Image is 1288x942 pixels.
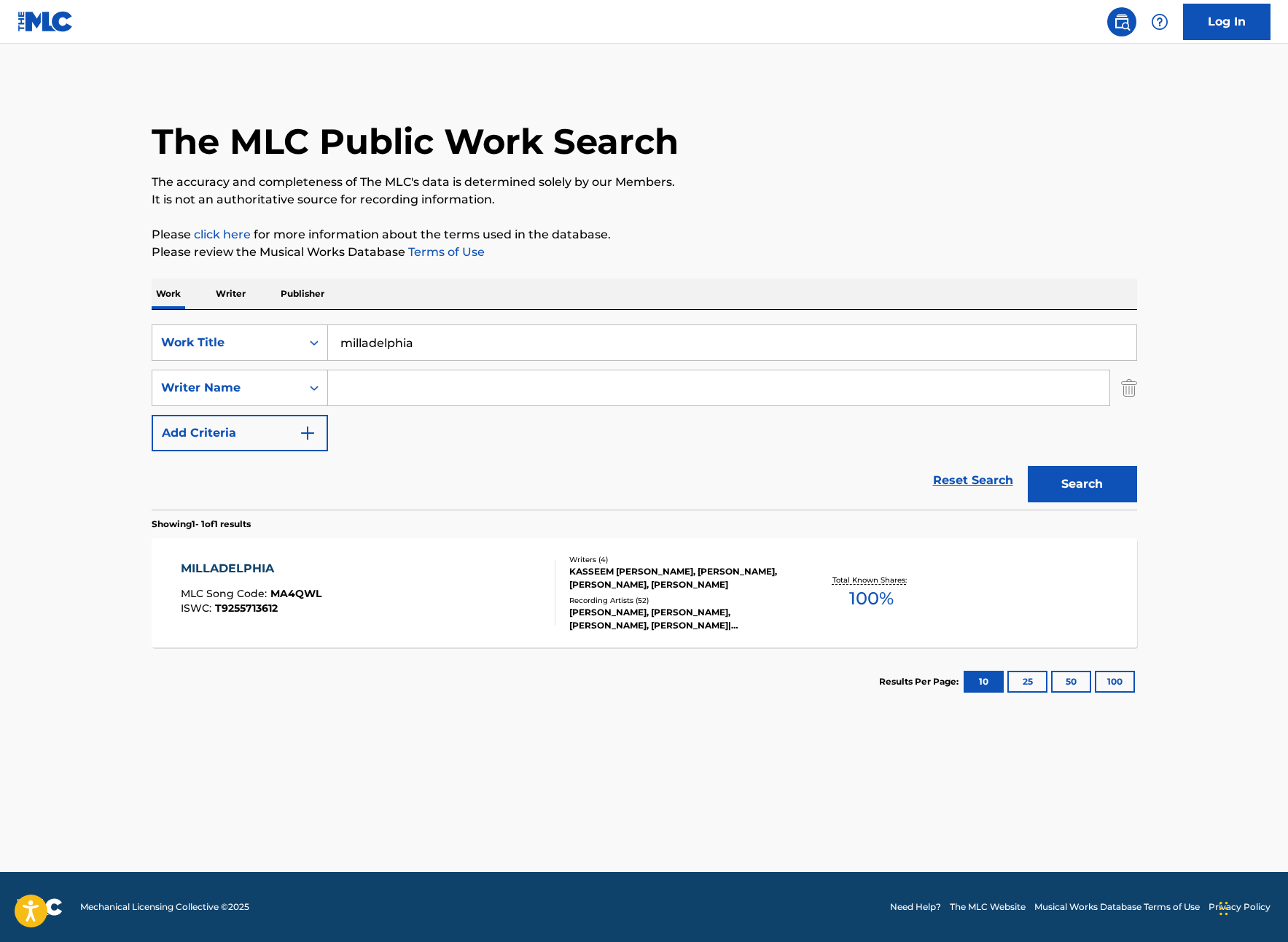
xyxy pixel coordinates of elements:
[152,226,1137,244] p: Please for more information about the terms used in the database.
[276,279,329,309] p: Publisher
[1121,370,1137,406] img: Delete Criterion
[152,174,1137,191] p: The accuracy and completeness of The MLC's data is determined solely by our Members.
[161,334,292,351] div: Work Title
[152,324,1137,510] form: Search Form
[181,560,321,577] div: MILLADELPHIA
[152,415,328,451] button: Add Criteria
[215,602,278,615] span: T9255713612
[181,587,270,600] span: MLC Song Code :
[832,575,910,585] p: Total Known Shares:
[569,554,789,565] div: Writers ( 4 )
[1183,4,1271,40] a: Log In
[194,227,251,241] a: click here
[152,191,1137,209] p: It is not an authoritative source for recording information.
[879,675,962,688] p: Results Per Page:
[1209,900,1271,914] a: Privacy Policy
[152,279,185,309] p: Work
[964,671,1004,693] button: 10
[569,606,789,632] div: [PERSON_NAME], [PERSON_NAME], [PERSON_NAME], [PERSON_NAME]|[PERSON_NAME], [PERSON_NAME]
[181,602,215,615] span: ISWC :
[80,900,249,914] span: Mechanical Licensing Collective © 2025
[299,424,316,442] img: 9d2ae6d4665cec9f34b9.svg
[152,244,1137,261] p: Please review the Musical Works Database
[152,120,679,163] h1: The MLC Public Work Search
[1113,13,1131,31] img: search
[1007,671,1047,693] button: 25
[1215,872,1288,942] iframe: Chat Widget
[849,585,894,612] span: 100 %
[152,518,251,531] p: Showing 1 - 1 of 1 results
[1215,872,1288,942] div: Chatt-widget
[890,900,941,914] a: Need Help?
[569,565,789,591] div: KASSEEM [PERSON_NAME], [PERSON_NAME], [PERSON_NAME], [PERSON_NAME]
[161,379,292,397] div: Writer Name
[1145,7,1174,36] div: Help
[926,464,1020,497] a: Reset Search
[950,900,1026,914] a: The MLC Website
[17,11,74,32] img: MLC Logo
[152,538,1137,647] a: MILLADELPHIAMLC Song Code:MA4QWLISWC:T9255713612Writers (4)KASSEEM [PERSON_NAME], [PERSON_NAME], ...
[1028,466,1137,502] button: Search
[1151,13,1168,31] img: help
[1095,671,1135,693] button: 100
[270,587,321,600] span: MA4QWL
[1034,900,1200,914] a: Musical Works Database Terms of Use
[211,279,250,309] p: Writer
[17,898,63,916] img: logo
[1107,7,1136,36] a: Public Search
[1051,671,1091,693] button: 50
[1219,887,1228,930] div: Dra
[569,595,789,606] div: Recording Artists ( 52 )
[405,245,485,259] a: Terms of Use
